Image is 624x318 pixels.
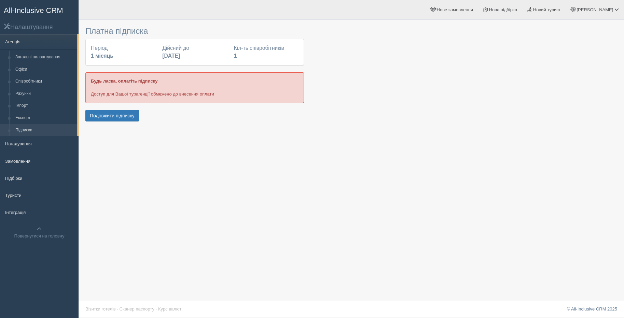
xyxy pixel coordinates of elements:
[4,6,63,15] span: All-Inclusive CRM
[567,306,617,312] a: © All-Inclusive CRM 2025
[156,306,157,312] span: ·
[85,306,116,312] a: Візитки готелів
[0,0,78,19] a: All-Inclusive CRM
[437,7,473,12] span: Нове замовлення
[85,110,139,121] button: Подовжити підписку
[489,7,517,12] span: Нова підбірка
[85,27,304,35] h3: Платна підписка
[231,44,302,60] div: Кіл-ть співробітників
[12,112,77,124] a: Експорт
[87,44,159,60] div: Період
[12,100,77,112] a: Імпорт
[91,78,157,84] b: Будь ласка, оплатіть підписку
[117,306,118,312] span: ·
[159,44,230,60] div: Дійсний до
[158,306,181,312] a: Курс валют
[120,306,154,312] a: Сканер паспорту
[12,88,77,100] a: Рахунки
[12,51,77,63] a: Загальні налаштування
[577,7,613,12] span: [PERSON_NAME]
[91,53,113,59] b: 1 місяць
[234,53,237,59] b: 1
[12,124,77,136] a: Підписка
[85,72,304,103] div: Доступ для Вашої турагенції обмежено до внесення оплати
[162,53,180,59] b: [DATE]
[533,7,561,12] span: Новий турист
[12,63,77,76] a: Офіси
[12,75,77,88] a: Співробітники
